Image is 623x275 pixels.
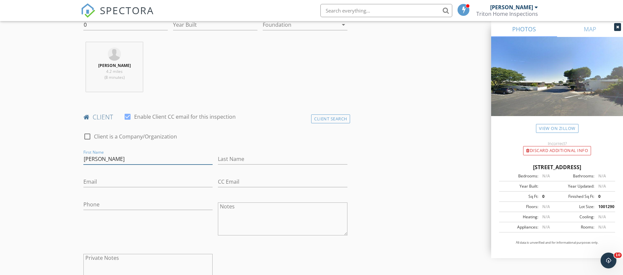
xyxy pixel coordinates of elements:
span: N/A [598,173,606,179]
div: [PERSON_NAME] [490,4,533,11]
div: [STREET_ADDRESS] [499,163,615,171]
a: PHOTOS [491,21,557,37]
a: View on Zillow [536,124,578,133]
div: Incorrect? [491,141,623,146]
span: N/A [542,214,550,220]
i: arrow_drop_down [340,21,347,29]
span: N/A [542,204,550,209]
span: N/A [598,183,606,189]
span: SPECTORA [100,3,154,17]
span: N/A [542,224,550,230]
div: 1001290 [594,204,613,210]
div: Heating: [501,214,538,220]
strong: [PERSON_NAME] [98,63,131,68]
div: Discard Additional info [523,146,591,155]
div: Floors: [501,204,538,210]
span: 4.2 miles [106,69,123,74]
input: Search everything... [320,4,452,17]
div: Cooling: [557,214,594,220]
div: Lot Size: [557,204,594,210]
span: (8 minutes) [104,75,125,80]
div: Client Search [311,114,350,123]
span: 10 [614,253,622,258]
h4: client [83,113,347,121]
div: 0 [538,194,557,199]
p: All data is unverified and for informational purposes only. [499,240,615,245]
img: default-user-f0147aede5fd5fa78ca7ade42f37bd4542148d508eef1c3d3ea960f66861d68b.jpg [108,47,121,61]
div: Bedrooms: [501,173,538,179]
img: streetview [491,37,623,132]
div: Rooms: [557,224,594,230]
div: Year Updated: [557,183,594,189]
span: N/A [598,214,606,220]
div: Year Built: [501,183,538,189]
iframe: Intercom live chat [601,253,616,268]
div: Triton Home Inspections [476,11,538,17]
a: MAP [557,21,623,37]
span: N/A [598,224,606,230]
span: N/A [542,173,550,179]
div: Finished Sq Ft: [557,194,594,199]
div: Bathrooms: [557,173,594,179]
a: SPECTORA [81,9,154,23]
div: Sq Ft: [501,194,538,199]
label: Client is a Company/Organization [94,133,177,140]
label: Enable Client CC email for this inspection [134,113,236,120]
div: 0 [594,194,613,199]
div: Appliances: [501,224,538,230]
img: The Best Home Inspection Software - Spectora [81,3,95,18]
